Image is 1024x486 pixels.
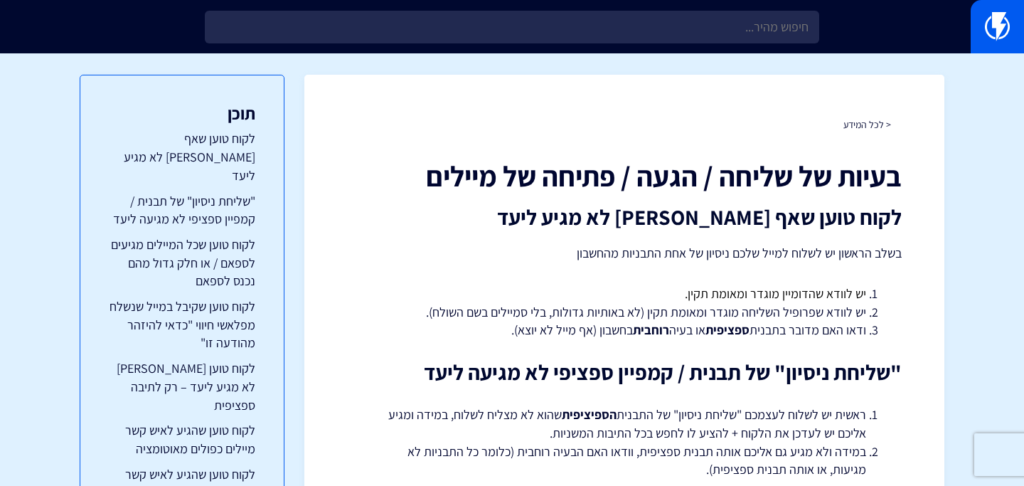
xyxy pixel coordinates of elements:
[347,206,902,229] h2: לקוח טוען שאף [PERSON_NAME] לא מגיע ליעד
[347,160,902,191] h1: בעיות של שליחה / הגעה / פתיחה של מיילים
[109,192,255,228] a: "שליחת ניסיון" של תבנית / קמפיין ספציפי לא מגיעה ליעד
[562,406,617,423] strong: הספיציפית
[205,11,819,43] input: חיפוש מהיר...
[843,118,891,131] a: < לכל המידע
[383,443,866,479] li: במידה ולא מגיע גם אליכם אותה תבנית ספציפית, וודאו האם הבעיה רוחבית (כלומר כל התבניות לא מגיעות, א...
[109,421,255,458] a: לקוח טוען שהגיע לאיש קשר מיילים כפולים מאוטומציה
[109,104,255,122] h3: תוכן
[109,297,255,352] a: לקוח טוען שקיבל במייל שנשלח מפלאשי חיווי "כדאי להיזהר מהודעה זו"
[383,321,866,339] li: ודאו האם מדובר בתבנית או בעיה בחשבון (אף מייל לא יוצא).
[347,243,902,263] p: בשלב הראשון יש לשלוח למייל שלכם ניסיון של אחת התבניות מהחשבון
[685,285,866,302] span: יש לוודא שהדומיין מוגדר ומאומת תקין.
[383,406,866,442] li: ראשית יש לשלוח לעצמכם "שליחת ניסיון" של התבנית שהוא לא מצליח לשלוח, במידה ומגיע אליכם יש לעדכן את...
[705,322,750,338] strong: ספציפית
[109,236,255,290] a: לקוח טוען שכל המיילים מגיעים לספאם / או חלק גדול מהם נכנס לספאם
[109,359,255,414] a: לקוח טוען [PERSON_NAME] לא מגיע ליעד – רק לתיבה ספציפית
[633,322,669,338] strong: רוחבית
[109,130,255,184] a: לקוח טוען שאף [PERSON_NAME] לא מגיע ליעד
[347,361,902,384] h2: "שליחת ניסיון" של תבנית / קמפיין ספציפי לא מגיעה ליעד
[383,303,866,322] li: יש לוודא שפרופיל השליחה מוגדר ומאומת תקין (לא באותיות גדולות, בלי סמיילים בשם השולח).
